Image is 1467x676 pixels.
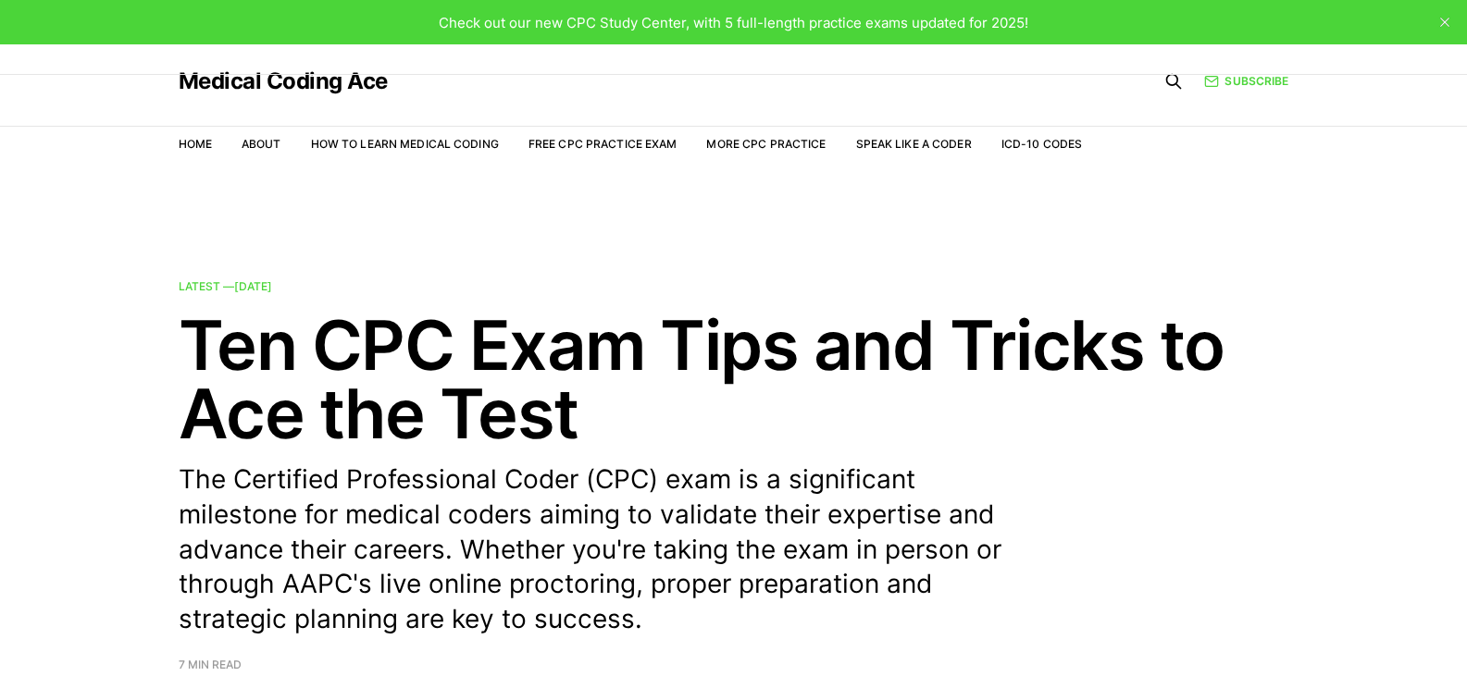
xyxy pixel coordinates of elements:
[706,137,826,151] a: More CPC Practice
[179,311,1289,448] h2: Ten CPC Exam Tips and Tricks to Ace the Test
[311,137,499,151] a: How to Learn Medical Coding
[179,137,212,151] a: Home
[1165,585,1467,676] iframe: portal-trigger
[856,137,972,151] a: Speak Like a Coder
[242,137,281,151] a: About
[179,70,388,92] a: Medical Coding Ace
[1430,7,1460,37] button: close
[1001,137,1082,151] a: ICD-10 Codes
[1204,72,1288,90] a: Subscribe
[528,137,678,151] a: Free CPC Practice Exam
[179,462,1030,637] p: The Certified Professional Coder (CPC) exam is a significant milestone for medical coders aiming ...
[234,279,272,293] time: [DATE]
[179,279,272,293] span: Latest —
[179,659,242,670] span: 7 min read
[179,281,1289,670] a: Latest —[DATE] Ten CPC Exam Tips and Tricks to Ace the Test The Certified Professional Coder (CPC...
[439,14,1028,31] span: Check out our new CPC Study Center, with 5 full-length practice exams updated for 2025!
